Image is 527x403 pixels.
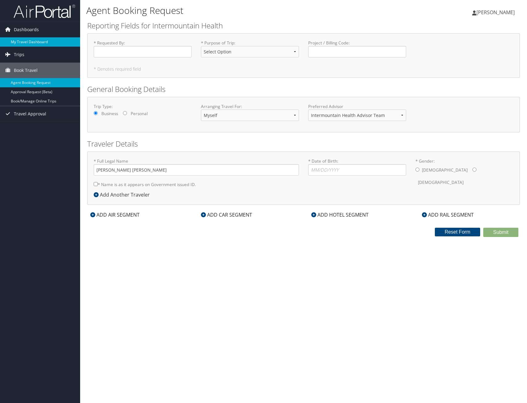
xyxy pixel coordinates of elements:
a: [PERSON_NAME] [472,3,521,22]
input: * Full Legal Name [94,164,299,176]
label: Preferred Advisor [308,103,406,110]
input: * Requested By: [94,46,192,57]
label: * Date of Birth: [308,158,406,176]
label: Business [101,110,118,117]
h2: General Booking Details [87,84,520,94]
div: ADD AIR SEGMENT [87,211,143,218]
h1: Agent Booking Request [86,4,376,17]
label: Arranging Travel For: [201,103,299,110]
span: Travel Approval [14,106,46,122]
span: [PERSON_NAME] [476,9,515,16]
label: * Name is as it appears on Government issued ID. [94,179,196,190]
h5: * Denotes required field [94,67,513,71]
label: Project / Billing Code : [308,40,406,57]
div: ADD HOTEL SEGMENT [308,211,372,218]
div: Add Another Traveler [94,191,153,198]
input: * Name is as it appears on Government issued ID. [94,182,98,186]
label: * Full Legal Name [94,158,299,176]
h2: Traveler Details [87,139,520,149]
select: * Purpose of Trip: [201,46,299,57]
label: [DEMOGRAPHIC_DATA] [422,164,468,176]
input: Project / Billing Code: [308,46,406,57]
h2: Reporting Fields for Intermountain Health [87,20,520,31]
label: [DEMOGRAPHIC_DATA] [418,177,464,188]
label: * Requested By : [94,40,192,57]
input: * Date of Birth: [308,164,406,176]
span: Trips [14,47,24,62]
label: Trip Type: [94,103,192,110]
label: * Purpose of Trip : [201,40,299,62]
span: Book Travel [14,63,38,78]
button: Reset Form [435,228,480,236]
div: ADD CAR SEGMENT [198,211,255,218]
div: ADD RAIL SEGMENT [419,211,477,218]
label: * Gender: [415,158,513,189]
label: Personal [131,110,148,117]
input: * Gender:[DEMOGRAPHIC_DATA][DEMOGRAPHIC_DATA] [415,168,419,172]
img: airportal-logo.png [14,4,75,19]
button: Submit [483,228,518,237]
span: Dashboards [14,22,39,37]
input: * Gender:[DEMOGRAPHIC_DATA][DEMOGRAPHIC_DATA] [472,168,476,172]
